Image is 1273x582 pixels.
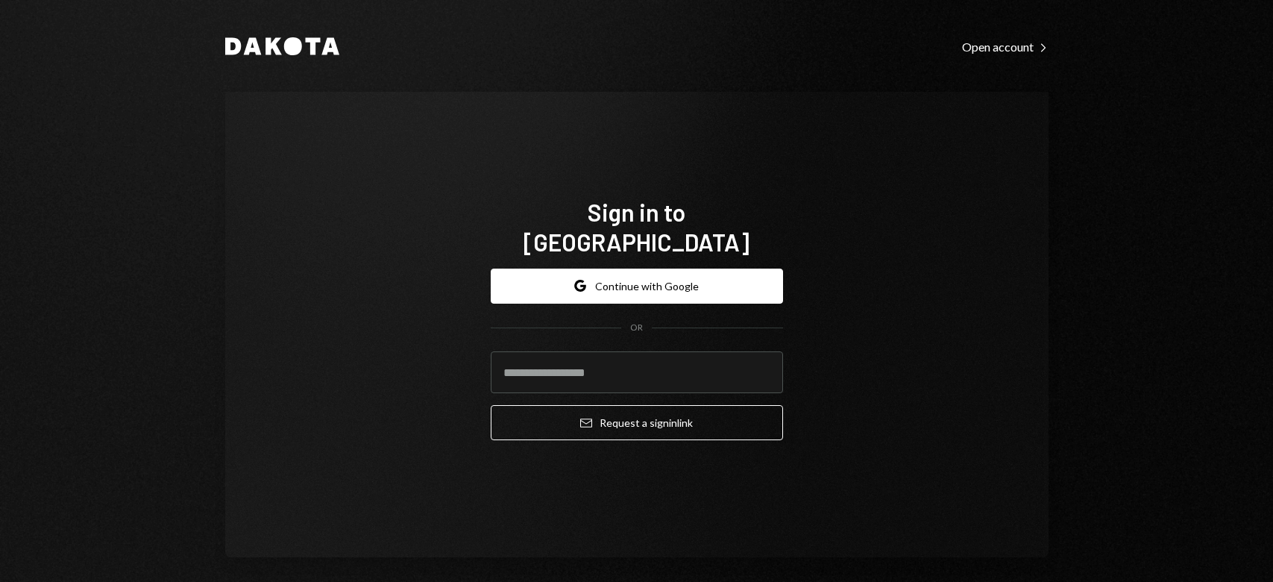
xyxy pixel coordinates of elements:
[491,197,783,257] h1: Sign in to [GEOGRAPHIC_DATA]
[962,38,1049,54] a: Open account
[962,40,1049,54] div: Open account
[491,269,783,304] button: Continue with Google
[491,405,783,440] button: Request a signinlink
[630,322,643,334] div: OR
